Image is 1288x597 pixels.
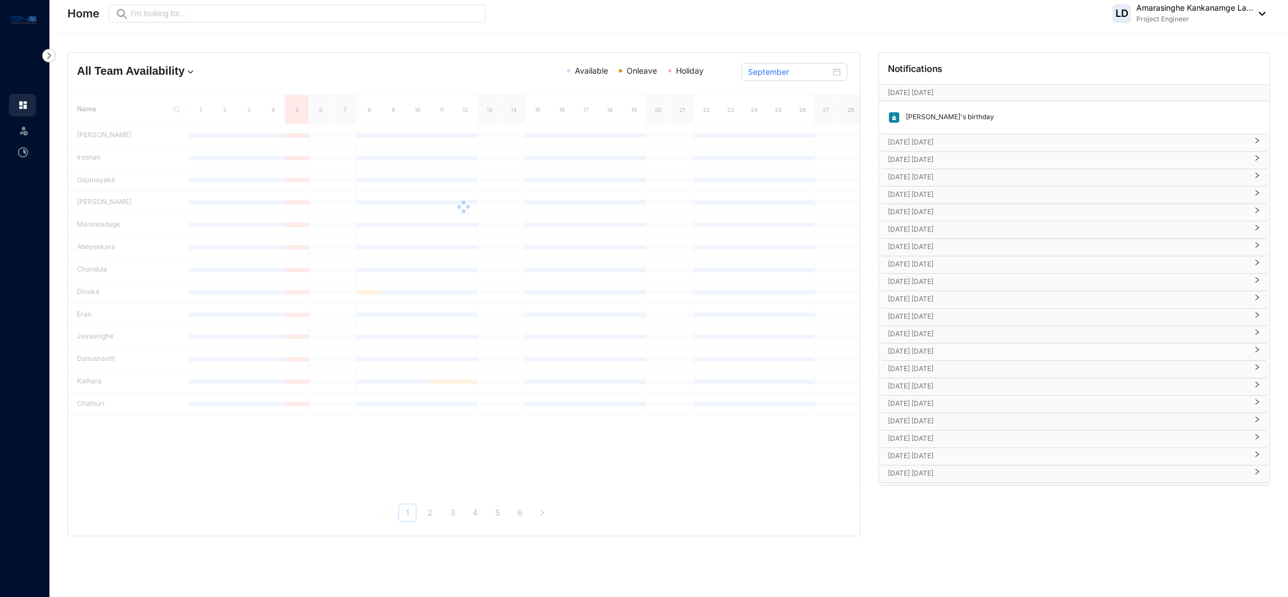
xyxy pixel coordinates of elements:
[888,154,1247,165] p: [DATE] [DATE]
[1254,438,1260,440] span: right
[11,13,37,26] img: logo
[1254,298,1260,301] span: right
[888,259,1247,270] p: [DATE] [DATE]
[879,221,1269,238] div: [DATE] [DATE]
[888,293,1247,305] p: [DATE] [DATE]
[900,111,994,124] p: [PERSON_NAME]'s birthday
[1254,368,1260,370] span: right
[1254,211,1260,214] span: right
[1254,246,1260,248] span: right
[879,431,1269,447] div: [DATE] [DATE]
[1254,281,1260,283] span: right
[1254,229,1260,231] span: right
[627,66,657,75] span: Onleave
[879,239,1269,256] div: [DATE] [DATE]
[1254,351,1260,353] span: right
[185,66,196,78] img: dropdown.780994ddfa97fca24b89f58b1de131fa.svg
[1254,159,1260,161] span: right
[1136,13,1253,25] p: Project Engineer
[888,328,1247,340] p: [DATE] [DATE]
[879,204,1269,221] div: [DATE] [DATE]
[1254,177,1260,179] span: right
[879,396,1269,413] div: [DATE] [DATE]
[888,381,1247,392] p: [DATE] [DATE]
[879,378,1269,395] div: [DATE] [DATE]
[748,66,831,78] input: Select month
[1254,264,1260,266] span: right
[1254,473,1260,475] span: right
[888,111,900,124] img: birthday.63217d55a54455b51415ef6ca9a78895.svg
[888,276,1247,287] p: [DATE] [DATE]
[879,465,1269,482] div: [DATE] [DATE]
[1254,194,1260,196] span: right
[1253,12,1266,16] img: dropdown-black.8e83cc76930a90b1a4fdb6d089b7bf3a.svg
[1254,403,1260,405] span: right
[879,256,1269,273] div: [DATE] [DATE]
[879,291,1269,308] div: [DATE] [DATE]
[888,62,943,75] p: Notifications
[1115,8,1128,19] span: LD
[888,346,1247,357] p: [DATE] [DATE]
[888,189,1247,200] p: [DATE] [DATE]
[131,7,479,20] input: I’m looking for...
[879,361,1269,378] div: [DATE] [DATE]
[9,141,36,164] li: Time Attendance
[1254,455,1260,458] span: right
[879,343,1269,360] div: [DATE] [DATE]
[888,206,1247,218] p: [DATE] [DATE]
[42,49,56,62] img: nav-icon-right.af6afadce00d159da59955279c43614e.svg
[9,94,36,116] li: Home
[879,326,1269,343] div: [DATE] [DATE]
[575,66,608,75] span: Available
[18,125,29,136] img: leave-unselected.2934df6273408c3f84d9.svg
[77,63,334,79] h4: All Team Availability
[888,137,1247,148] p: [DATE] [DATE]
[888,87,1239,98] p: [DATE] [DATE]
[879,187,1269,203] div: [DATE] [DATE]
[879,85,1269,101] div: [DATE] [DATE][DATE]
[888,468,1247,479] p: [DATE] [DATE]
[888,450,1247,462] p: [DATE] [DATE]
[888,171,1247,183] p: [DATE] [DATE]
[888,224,1247,235] p: [DATE] [DATE]
[888,415,1247,427] p: [DATE] [DATE]
[1254,142,1260,144] span: right
[879,413,1269,430] div: [DATE] [DATE]
[888,311,1247,322] p: [DATE] [DATE]
[1254,316,1260,318] span: right
[1254,420,1260,423] span: right
[676,66,704,75] span: Holiday
[1136,2,1253,13] p: Amarasinghe Kankanamge La...
[888,363,1247,374] p: [DATE] [DATE]
[888,433,1247,444] p: [DATE] [DATE]
[888,398,1247,409] p: [DATE] [DATE]
[18,100,28,110] img: home.c6720e0a13eba0172344.svg
[879,152,1269,169] div: [DATE] [DATE]
[888,241,1247,252] p: [DATE] [DATE]
[879,483,1269,500] div: [DATE] [DATE]
[879,309,1269,325] div: [DATE] [DATE]
[879,274,1269,291] div: [DATE] [DATE]
[67,6,99,21] p: Home
[879,169,1269,186] div: [DATE] [DATE]
[1254,386,1260,388] span: right
[1254,333,1260,336] span: right
[879,448,1269,465] div: [DATE] [DATE]
[879,134,1269,151] div: [DATE] [DATE]
[18,147,28,157] img: time-attendance-unselected.8aad090b53826881fffb.svg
